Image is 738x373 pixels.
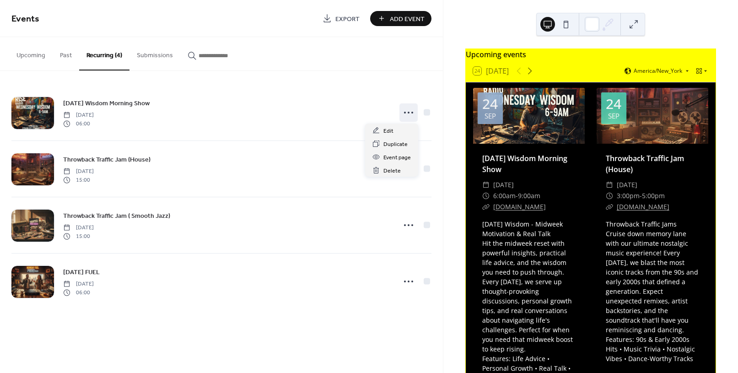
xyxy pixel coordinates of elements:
a: Throwback Traffic Jam (House) [63,154,151,165]
span: [DATE] [493,179,514,190]
span: Duplicate [383,140,408,149]
span: 9:00am [518,190,540,201]
span: Delete [383,166,401,176]
div: ​ [482,179,490,190]
a: [DATE] FUEL [63,267,100,277]
button: Submissions [129,37,180,70]
div: ​ [606,179,613,190]
span: [DATE] [617,179,637,190]
span: [DATE] [63,168,94,176]
span: [DATE] [63,224,94,232]
div: Throwback Traffic Jams Cruise down memory lane with our ultimate nostalgic music experience! Ever... [597,219,708,363]
span: 15:00 [63,232,94,240]
span: - [640,190,642,201]
a: [DATE] Wisdom Morning Show [482,153,567,174]
span: 06:00 [63,288,94,297]
span: America/New_York [634,68,682,74]
div: 24 [482,97,498,111]
a: Export [316,11,366,26]
div: ​ [482,190,490,201]
span: Throwback Traffic Jam ( Smooth Jazz) [63,211,170,221]
span: Throwback Traffic Jam (House) [63,155,151,165]
a: Throwback Traffic Jam ( Smooth Jazz) [63,211,170,221]
span: 3:00pm [617,190,640,201]
span: [DATE] [63,280,94,288]
span: Event page [383,153,411,162]
button: Add Event [370,11,431,26]
div: ​ [606,201,613,212]
span: Edit [383,126,393,136]
span: 15:00 [63,176,94,184]
span: - [516,190,518,201]
a: [DOMAIN_NAME] [617,202,669,211]
span: Add Event [390,14,425,24]
div: Upcoming events [466,49,716,60]
span: 06:00 [63,119,94,128]
a: [DOMAIN_NAME] [493,202,546,211]
a: Throwback Traffic Jam (House) [606,153,684,174]
button: Upcoming [9,37,53,70]
div: Sep [608,113,619,119]
div: ​ [606,190,613,201]
div: 24 [606,97,621,111]
span: [DATE] Wisdom Morning Show [63,99,150,108]
button: Recurring (4) [79,37,129,70]
span: [DATE] FUEL [63,268,100,277]
div: Sep [485,113,496,119]
span: [DATE] [63,111,94,119]
span: 6:00am [493,190,516,201]
span: Export [335,14,360,24]
span: Events [11,10,39,28]
div: ​ [482,201,490,212]
span: 5:00pm [642,190,665,201]
button: Past [53,37,79,70]
a: [DATE] Wisdom Morning Show [63,98,150,108]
